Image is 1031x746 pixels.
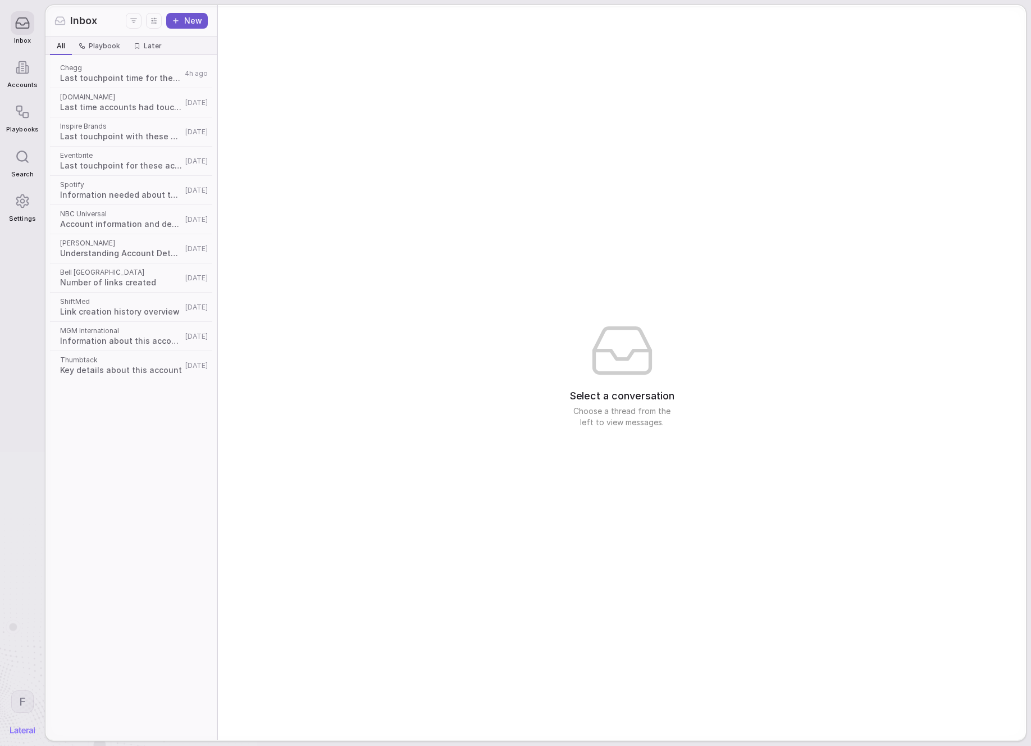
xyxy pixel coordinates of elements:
span: Inbox [70,13,97,28]
a: ThumbtackKey details about this account[DATE] [48,351,215,380]
a: EventbriteLast touchpoint for these accounts[DATE] [48,147,215,176]
span: Inbox [14,37,31,44]
span: Information about this account [60,335,182,347]
span: [DATE] [185,128,208,137]
span: [DATE] [185,244,208,253]
span: Last touchpoint with these accounts [60,131,182,142]
span: Account information and details [60,219,182,230]
a: Accounts [6,50,38,94]
span: [DATE] [185,361,208,370]
a: CheggLast touchpoint time for these accounts4h ago [48,59,215,88]
button: Display settings [146,13,162,29]
span: Bell [GEOGRAPHIC_DATA] [60,268,182,277]
span: Link creation history overview [60,306,182,317]
a: Inbox [6,6,38,50]
span: [DATE] [185,157,208,166]
span: Chegg [60,63,181,72]
span: Information needed about this account [60,189,182,201]
span: [DATE] [185,215,208,224]
span: ShiftMed [60,297,182,306]
a: NBC UniversalAccount information and details[DATE] [48,205,215,234]
button: New thread [166,13,208,29]
span: Search [11,171,34,178]
span: Playbook [89,42,120,51]
span: Spotify [60,180,182,189]
span: [DOMAIN_NAME] [60,93,182,102]
button: Filters [126,13,142,29]
img: Lateral [10,727,35,734]
span: Later [144,42,162,51]
span: All [57,42,65,51]
span: Accounts [7,81,38,89]
a: [PERSON_NAME]Understanding Account Details and Requirements[DATE] [48,234,215,263]
a: Inspire BrandsLast touchpoint with these accounts[DATE] [48,117,215,147]
span: Understanding Account Details and Requirements [60,248,182,259]
span: NBC Universal [60,210,182,219]
span: Eventbrite [60,151,182,160]
span: Last touchpoint for these accounts [60,160,182,171]
span: Last time accounts had touchpoint [60,102,182,113]
a: Settings [6,184,38,228]
a: Playbooks [6,94,38,139]
span: [DATE] [185,332,208,341]
span: Thumbtack [60,356,182,365]
span: Select a conversation [570,389,674,403]
span: [DATE] [185,98,208,107]
a: SpotifyInformation needed about this account[DATE] [48,176,215,205]
a: MGM InternationalInformation about this account[DATE] [48,322,215,351]
span: Last touchpoint time for these accounts [60,72,181,84]
span: Choose a thread from the left to view messages. [566,406,678,428]
span: [PERSON_NAME] [60,239,182,248]
a: Bell [GEOGRAPHIC_DATA]Number of links created[DATE] [48,263,215,293]
span: [DATE] [185,303,208,312]
span: Settings [9,215,35,222]
span: [DATE] [185,186,208,195]
a: [DOMAIN_NAME]Last time accounts had touchpoint[DATE] [48,88,215,117]
span: Inspire Brands [60,122,182,131]
span: F [19,694,26,709]
span: MGM International [60,326,182,335]
span: Playbooks [6,126,38,133]
span: Key details about this account [60,365,182,376]
span: Number of links created [60,277,182,288]
span: 4h ago [185,69,208,78]
a: ShiftMedLink creation history overview[DATE] [48,293,215,322]
span: [DATE] [185,274,208,283]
